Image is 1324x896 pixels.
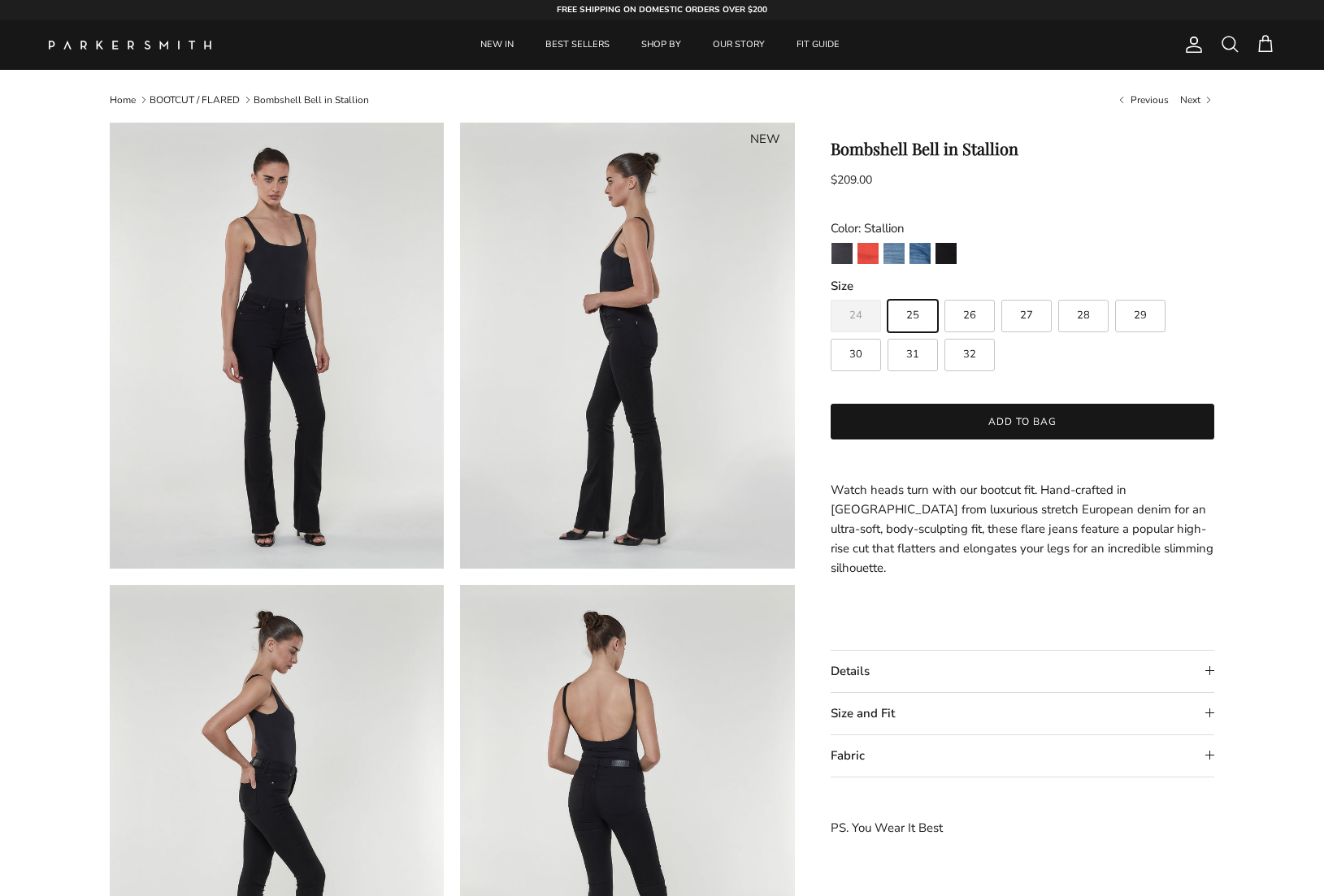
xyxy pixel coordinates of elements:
span: 30 [849,349,862,360]
img: Laguna [883,243,905,264]
button: Add to bag [831,404,1215,439]
a: SHOP BY [627,20,696,70]
a: BEST SELLERS [531,20,624,70]
p: PS. You Wear It Best [831,818,1215,838]
a: BOOTCUT / FLARED [150,93,240,106]
summary: Size and Fit [831,693,1215,734]
img: Venice [909,243,931,264]
legend: Size [831,278,853,295]
label: Sold out [831,300,881,332]
summary: Details [831,651,1215,692]
span: 32 [963,349,976,360]
a: Watermelon [857,242,879,270]
span: 28 [1077,310,1090,321]
a: NEW IN [466,20,528,70]
a: Next [1180,93,1214,106]
span: Watch heads turn with our bootcut fit. Hand-crafted in [GEOGRAPHIC_DATA] from luxurious stretch E... [831,482,1213,576]
span: Next [1180,93,1200,106]
a: Stallion [935,242,957,270]
span: 31 [906,349,919,360]
a: Venice [909,242,931,270]
a: Bombshell Bell in Stallion [254,93,369,106]
a: Laguna [883,242,905,270]
span: $209.00 [831,172,872,188]
img: Point Break [831,243,853,264]
div: Color: Stallion [831,219,1215,238]
span: 24 [849,310,862,321]
h1: Bombshell Bell in Stallion [831,139,1215,158]
span: 26 [963,310,976,321]
span: Previous [1131,93,1169,106]
span: 27 [1020,310,1033,321]
div: Primary [242,20,1079,70]
a: FIT GUIDE [782,20,854,70]
strong: FREE SHIPPING ON DOMESTIC ORDERS OVER $200 [557,4,767,15]
a: Previous [1116,93,1168,106]
a: Account [1178,35,1204,54]
span: 29 [1134,310,1147,321]
a: Point Break [831,242,853,270]
span: 25 [906,310,919,321]
summary: Fabric [831,735,1215,777]
a: OUR STORY [698,20,779,70]
a: Home [110,93,136,106]
img: Parker Smith [49,41,211,50]
img: Watermelon [857,243,879,264]
img: Stallion [935,243,957,264]
nav: Breadcrumbs [110,93,1215,106]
